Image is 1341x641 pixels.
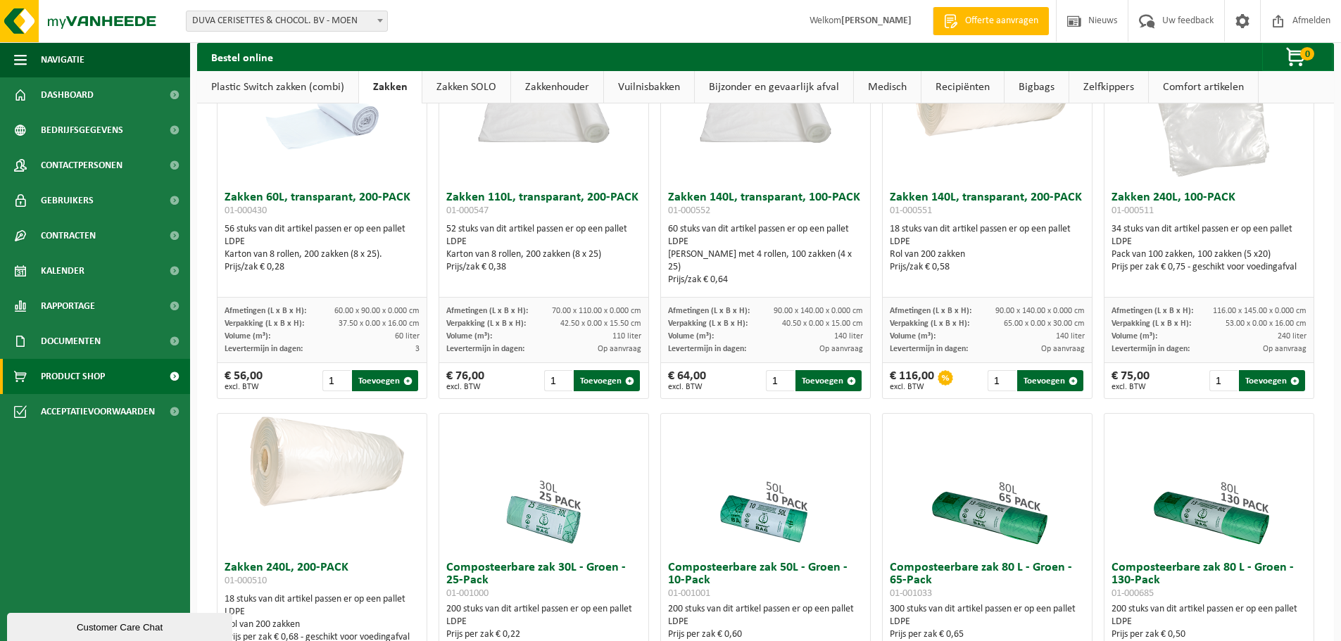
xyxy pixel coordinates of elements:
span: Rapportage [41,288,95,324]
a: Zakkenhouder [511,71,603,103]
a: Recipiënten [921,71,1004,103]
img: 01-001000 [474,414,615,554]
span: 01-000511 [1112,205,1154,216]
input: 1 [544,370,573,391]
div: LDPE [446,236,641,248]
div: Karton van 8 rollen, 200 zakken (8 x 25). [225,248,420,261]
button: Toevoegen [352,370,418,391]
div: Prijs/zak € 0,64 [668,274,863,286]
span: 0 [1300,47,1314,61]
h3: Composteerbare zak 50L - Groen - 10-Pack [668,561,863,599]
span: 60.00 x 90.00 x 0.000 cm [334,307,420,315]
span: 116.00 x 145.00 x 0.000 cm [1213,307,1307,315]
img: 01-001033 [917,414,1058,554]
span: 01-000430 [225,205,267,216]
div: LDPE [890,236,1085,248]
span: Offerte aanvragen [962,14,1042,28]
div: 52 stuks van dit artikel passen er op een pallet [446,223,641,274]
h3: Zakken 240L, 200-PACK [225,561,420,590]
div: € 75,00 [1112,370,1150,391]
h3: Zakken 240L, 100-PACK [1112,191,1307,220]
span: Verpakking (L x B x H): [890,319,969,328]
img: 01-000511 [1139,44,1280,184]
span: 01-001000 [446,588,489,599]
input: 1 [1209,370,1238,391]
span: excl. BTW [890,383,934,391]
div: LDPE [225,236,420,248]
span: Afmetingen (L x B x H): [668,307,750,315]
h3: Zakken 110L, transparant, 200-PACK [446,191,641,220]
a: Plastic Switch zakken (combi) [197,71,358,103]
span: 01-000552 [668,205,710,216]
iframe: chat widget [7,610,235,641]
span: excl. BTW [1112,383,1150,391]
div: 56 stuks van dit artikel passen er op een pallet [225,223,420,274]
span: Dashboard [41,77,94,113]
div: 60 stuks van dit artikel passen er op een pallet [668,223,863,286]
span: 01-000510 [225,576,267,586]
span: 140 liter [834,332,863,341]
div: LDPE [890,616,1085,628]
div: 18 stuks van dit artikel passen er op een pallet [890,223,1085,274]
span: Op aanvraag [1263,345,1307,353]
span: 240 liter [1278,332,1307,341]
span: Volume (m³): [225,332,270,341]
img: 01-000510 [218,414,427,519]
img: 01-001001 [695,414,836,554]
div: € 116,00 [890,370,934,391]
span: Afmetingen (L x B x H): [225,307,306,315]
span: Gebruikers [41,183,94,218]
span: 42.50 x 0.00 x 15.50 cm [560,319,641,328]
div: Rol van 200 zakken [890,248,1085,261]
div: LDPE [225,606,420,618]
span: 90.00 x 140.00 x 0.000 cm [995,307,1085,315]
div: Prijs per zak € 0,65 [890,628,1085,641]
a: Comfort artikelen [1149,71,1258,103]
a: Zelfkippers [1069,71,1148,103]
a: Vuilnisbakken [604,71,694,103]
div: Karton van 8 rollen, 200 zakken (8 x 25) [446,248,641,261]
div: LDPE [1112,616,1307,628]
span: Volume (m³): [446,332,492,341]
div: Prijs per zak € 0,60 [668,628,863,641]
div: Prijs/zak € 0,58 [890,261,1085,274]
span: 40.50 x 0.00 x 15.00 cm [782,319,863,328]
input: 1 [988,370,1016,391]
span: 01-000685 [1112,588,1154,599]
span: Volume (m³): [1112,332,1157,341]
h3: Composteerbare zak 80 L - Groen - 130-Pack [1112,561,1307,599]
span: 70.00 x 110.00 x 0.000 cm [552,307,641,315]
div: LDPE [668,236,863,248]
span: excl. BTW [668,383,706,391]
div: € 56,00 [225,370,263,391]
span: Op aanvraag [1041,345,1085,353]
span: 110 liter [612,332,641,341]
span: 90.00 x 140.00 x 0.000 cm [774,307,863,315]
div: LDPE [446,616,641,628]
span: Afmetingen (L x B x H): [446,307,528,315]
span: Levertermijn in dagen: [225,345,303,353]
span: Levertermijn in dagen: [668,345,746,353]
div: Rol van 200 zakken [225,618,420,631]
div: 200 stuks van dit artikel passen er op een pallet [446,603,641,641]
div: 200 stuks van dit artikel passen er op een pallet [1112,603,1307,641]
a: Offerte aanvragen [933,7,1049,35]
div: Pack van 100 zakken, 100 zakken (5 x20) [1112,248,1307,261]
div: 200 stuks van dit artikel passen er op een pallet [668,603,863,641]
span: Afmetingen (L x B x H): [1112,307,1193,315]
input: 1 [322,370,351,391]
input: 1 [766,370,795,391]
span: Afmetingen (L x B x H): [890,307,971,315]
div: Prijs per zak € 0,50 [1112,628,1307,641]
h3: Composteerbare zak 80 L - Groen - 65-Pack [890,561,1085,599]
strong: [PERSON_NAME] [841,15,912,26]
div: 300 stuks van dit artikel passen er op een pallet [890,603,1085,641]
button: Toevoegen [1017,370,1083,391]
span: excl. BTW [225,383,263,391]
span: 37.50 x 0.00 x 16.00 cm [339,319,420,328]
a: Zakken SOLO [422,71,510,103]
span: Op aanvraag [819,345,863,353]
img: 01-000430 [252,44,393,184]
h3: Composteerbare zak 30L - Groen - 25-Pack [446,561,641,599]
